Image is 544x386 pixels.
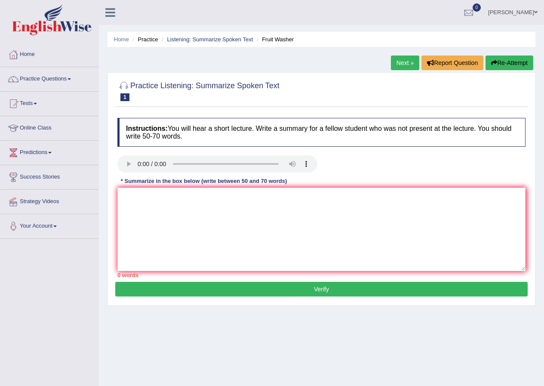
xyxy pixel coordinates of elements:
[0,67,98,89] a: Practice Questions
[130,35,158,43] li: Practice
[486,56,533,70] button: Re-Attempt
[117,177,290,185] div: * Summarize in the box below (write between 50 and 70 words)
[0,116,98,138] a: Online Class
[255,35,294,43] li: Fruit Washer
[0,141,98,162] a: Predictions
[167,36,253,43] a: Listening: Summarize Spoken Text
[0,43,98,64] a: Home
[117,118,526,147] h4: You will hear a short lecture. Write a summary for a fellow student who was not present at the le...
[114,36,129,43] a: Home
[115,282,528,296] button: Verify
[120,93,129,101] span: 1
[0,214,98,236] a: Your Account
[117,271,526,279] div: 0 words
[126,125,168,132] b: Instructions:
[0,165,98,187] a: Success Stories
[391,56,419,70] a: Next »
[117,80,280,101] h2: Practice Listening: Summarize Spoken Text
[0,92,98,113] a: Tests
[0,190,98,211] a: Strategy Videos
[473,3,481,12] span: 0
[421,56,483,70] button: Report Question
